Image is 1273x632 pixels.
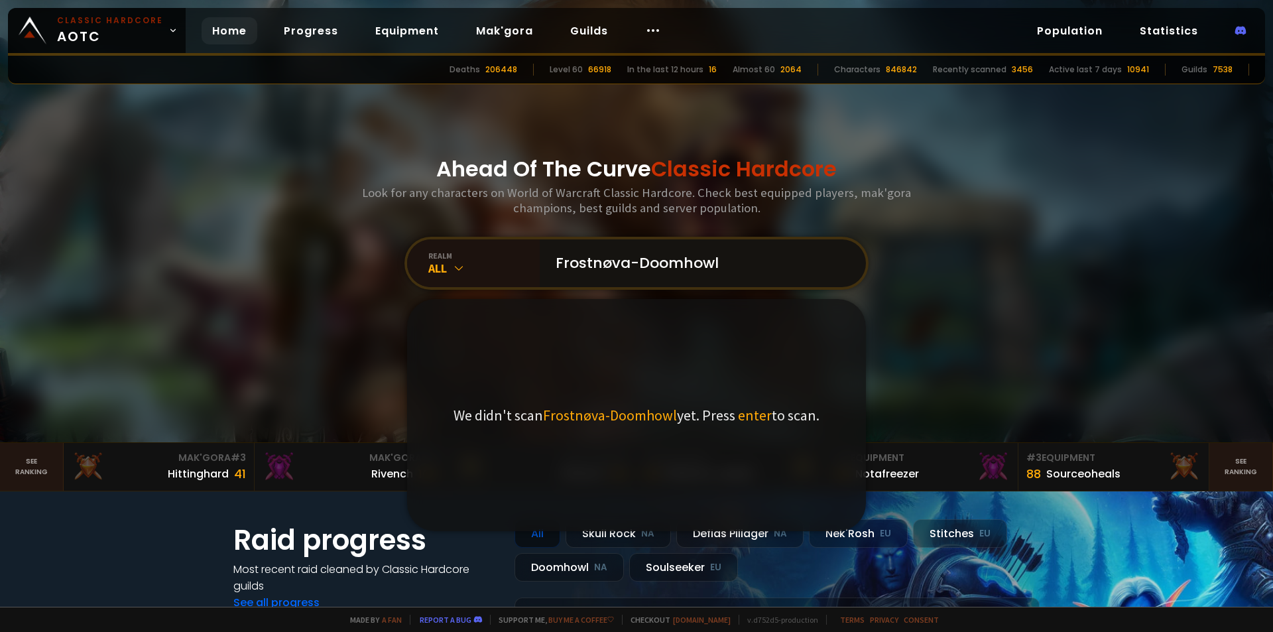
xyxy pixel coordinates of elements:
span: Checkout [622,615,731,625]
p: We didn't scan yet. Press to scan. [454,406,819,424]
div: Mak'Gora [263,451,437,465]
div: Skull Rock [566,519,671,548]
div: 16 [709,64,717,76]
div: All [515,519,560,548]
a: #2Equipment88Notafreezer [827,443,1018,491]
div: 88 [1026,465,1041,483]
div: Nek'Rosh [809,519,908,548]
div: In the last 12 hours [627,64,703,76]
div: Stitches [913,519,1007,548]
a: Equipment [365,17,450,44]
h1: Raid progress [233,519,499,561]
a: [DOMAIN_NAME] [673,615,731,625]
div: Level 60 [550,64,583,76]
a: #3Equipment88Sourceoheals [1018,443,1209,491]
div: 10941 [1127,64,1149,76]
span: # 3 [1026,451,1042,464]
span: Frostnøva-Doomhowl [543,406,677,424]
a: Classic HardcoreAOTC [8,8,186,53]
a: Report a bug [420,615,471,625]
div: Equipment [835,451,1010,465]
div: 3456 [1012,64,1033,76]
a: Mak'Gora#2Rivench100 [255,443,446,491]
a: Population [1026,17,1113,44]
small: NA [594,561,607,574]
small: NA [641,527,654,540]
div: Recently scanned [933,64,1006,76]
div: Almost 60 [733,64,775,76]
a: Buy me a coffee [548,615,614,625]
input: Search a character... [548,239,850,287]
a: Privacy [870,615,898,625]
div: 41 [234,465,246,483]
div: realm [428,251,540,261]
h1: Ahead Of The Curve [436,153,837,185]
span: v. d752d5 - production [739,615,818,625]
div: Defias Pillager [676,519,804,548]
div: Active last 7 days [1049,64,1122,76]
div: 7538 [1213,64,1233,76]
a: Progress [273,17,349,44]
small: EU [710,561,721,574]
div: All [428,261,540,276]
div: Doomhowl [515,553,624,582]
div: 846842 [886,64,917,76]
a: Mak'Gora#3Hittinghard41 [64,443,255,491]
span: AOTC [57,15,163,46]
small: EU [979,527,991,540]
div: 206448 [485,64,517,76]
div: Hittinghard [168,466,229,482]
div: Sourceoheals [1046,466,1121,482]
a: a fan [382,615,402,625]
a: Terms [840,615,865,625]
a: Home [202,17,257,44]
a: Guilds [560,17,619,44]
div: Mak'Gora [72,451,246,465]
span: # 3 [231,451,246,464]
div: Deaths [450,64,480,76]
a: Statistics [1129,17,1209,44]
small: EU [880,527,891,540]
span: Support me, [490,615,614,625]
div: Equipment [1026,451,1201,465]
a: See all progress [233,595,320,610]
div: Characters [834,64,880,76]
div: Notafreezer [855,466,919,482]
a: Seeranking [1209,443,1273,491]
div: Guilds [1182,64,1207,76]
span: enter [738,406,772,424]
h4: Most recent raid cleaned by Classic Hardcore guilds [233,561,499,594]
div: 66918 [588,64,611,76]
a: Mak'gora [465,17,544,44]
a: Consent [904,615,939,625]
small: Classic Hardcore [57,15,163,27]
span: Classic Hardcore [651,154,837,184]
div: Soulseeker [629,553,738,582]
div: 2064 [780,64,802,76]
div: Rivench [371,466,413,482]
h3: Look for any characters on World of Warcraft Classic Hardcore. Check best equipped players, mak'g... [357,185,916,216]
span: Made by [342,615,402,625]
small: NA [774,527,787,540]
